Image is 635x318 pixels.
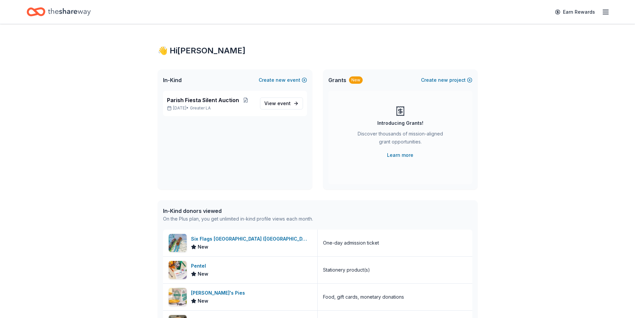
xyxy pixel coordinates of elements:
span: View [264,99,291,107]
span: Greater LA [190,105,211,111]
a: View event [260,97,303,109]
a: Learn more [387,151,413,159]
div: Food, gift cards, monetary donations [323,293,404,301]
div: One-day admission ticket [323,239,379,247]
p: [DATE] • [167,105,255,111]
div: Stationery product(s) [323,266,370,274]
span: In-Kind [163,76,182,84]
button: Createnewproject [421,76,472,84]
a: Earn Rewards [551,6,599,18]
span: New [198,243,208,251]
div: Discover thousands of mission-aligned grant opportunities. [355,130,446,148]
span: Grants [328,76,346,84]
div: 👋 Hi [PERSON_NAME] [158,45,478,56]
div: Introducing Grants! [377,119,423,127]
span: New [198,297,208,305]
div: On the Plus plan, you get unlimited in-kind profile views each month. [163,215,313,223]
img: Image for Pentel [169,261,187,279]
div: In-Kind donors viewed [163,207,313,215]
img: Image for Polly's Pies [169,288,187,306]
div: [PERSON_NAME]'s Pies [191,289,248,297]
button: Createnewevent [259,76,307,84]
div: Pentel [191,262,209,270]
span: new [276,76,286,84]
span: New [198,270,208,278]
span: event [277,100,291,106]
span: Parish Fiesta Silent Auction [167,96,239,104]
div: New [349,76,363,84]
div: Six Flags [GEOGRAPHIC_DATA] ([GEOGRAPHIC_DATA]) [191,235,312,243]
a: Home [27,4,91,20]
img: Image for Six Flags Magic Mountain (Valencia) [169,234,187,252]
span: new [438,76,448,84]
